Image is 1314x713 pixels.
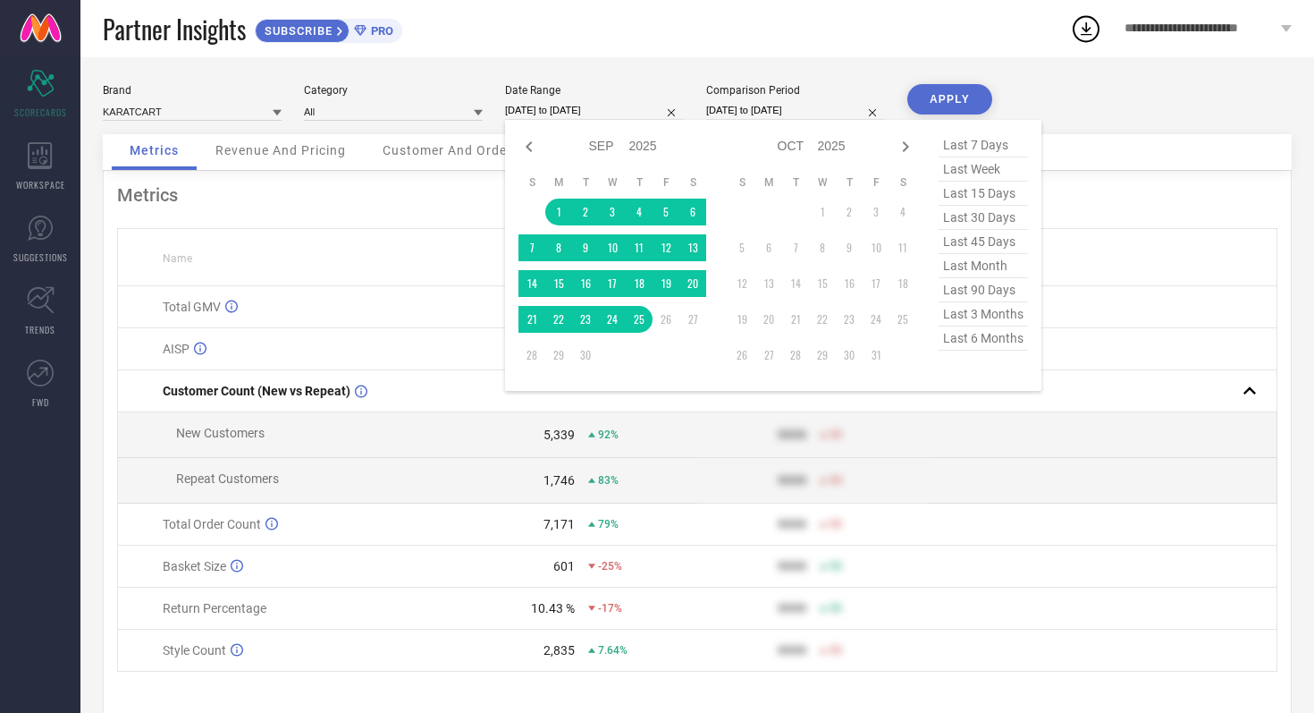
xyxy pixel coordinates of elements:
td: Sun Oct 19 2025 [729,306,755,333]
th: Friday [863,175,889,190]
span: Style Count [163,643,226,658]
td: Tue Oct 07 2025 [782,234,809,261]
div: 7,171 [543,517,575,531]
td: Wed Sep 17 2025 [599,270,626,297]
td: Mon Sep 08 2025 [545,234,572,261]
td: Sat Oct 18 2025 [889,270,916,297]
th: Wednesday [809,175,836,190]
td: Fri Sep 26 2025 [653,306,679,333]
td: Sat Sep 13 2025 [679,234,706,261]
td: Sun Sep 07 2025 [518,234,545,261]
div: Next month [895,136,916,157]
span: -17% [598,602,622,615]
span: -25% [598,560,622,573]
span: Name [163,252,192,265]
th: Saturday [889,175,916,190]
td: Fri Oct 24 2025 [863,306,889,333]
div: Open download list [1070,13,1102,45]
th: Friday [653,175,679,190]
td: Thu Sep 25 2025 [626,306,653,333]
td: Wed Sep 03 2025 [599,199,626,225]
div: 9999 [778,559,806,573]
td: Wed Sep 24 2025 [599,306,626,333]
span: 50 [830,474,842,487]
th: Sunday [729,175,755,190]
span: last 30 days [939,206,1028,230]
td: Tue Oct 21 2025 [782,306,809,333]
span: last 45 days [939,230,1028,254]
td: Mon Sep 29 2025 [545,342,572,369]
span: last 7 days [939,133,1028,157]
div: 2,835 [543,643,575,658]
td: Sun Sep 28 2025 [518,342,545,369]
td: Mon Sep 01 2025 [545,199,572,225]
td: Fri Sep 05 2025 [653,199,679,225]
td: Sun Oct 12 2025 [729,270,755,297]
td: Tue Sep 16 2025 [572,270,599,297]
span: SUBSCRIBE [256,24,337,38]
div: 5,339 [543,428,575,442]
div: 9999 [778,473,806,488]
td: Mon Sep 15 2025 [545,270,572,297]
td: Wed Oct 08 2025 [809,234,836,261]
td: Thu Oct 09 2025 [836,234,863,261]
td: Sat Oct 04 2025 [889,199,916,225]
span: 79% [598,518,619,531]
td: Mon Sep 22 2025 [545,306,572,333]
span: Basket Size [163,559,226,573]
span: last 15 days [939,182,1028,206]
span: PRO [366,24,393,38]
input: Select comparison period [706,101,885,120]
span: last 3 months [939,302,1028,327]
div: 10.43 % [531,601,575,615]
td: Wed Oct 15 2025 [809,270,836,297]
span: 50 [830,429,842,441]
td: Fri Oct 31 2025 [863,342,889,369]
div: 9999 [778,517,806,531]
span: Total Order Count [163,517,261,531]
span: last week [939,157,1028,182]
span: 92% [598,429,619,441]
th: Monday [545,175,572,190]
span: Customer And Orders [383,143,519,157]
span: 50 [830,518,842,531]
span: Customer Count (New vs Repeat) [163,384,350,398]
td: Sat Sep 27 2025 [679,306,706,333]
span: AISP [163,342,190,356]
div: 9999 [778,643,806,658]
th: Wednesday [599,175,626,190]
td: Thu Oct 23 2025 [836,306,863,333]
td: Sat Oct 25 2025 [889,306,916,333]
th: Thursday [836,175,863,190]
td: Mon Oct 27 2025 [755,342,782,369]
span: 50 [830,644,842,657]
td: Tue Sep 23 2025 [572,306,599,333]
div: 9999 [778,428,806,442]
input: Select date range [505,101,684,120]
span: 7.64% [598,644,628,657]
div: Comparison Period [706,84,885,97]
td: Wed Oct 29 2025 [809,342,836,369]
td: Sun Oct 05 2025 [729,234,755,261]
td: Thu Oct 30 2025 [836,342,863,369]
td: Fri Sep 12 2025 [653,234,679,261]
div: Category [304,84,483,97]
td: Sat Sep 20 2025 [679,270,706,297]
td: Thu Sep 04 2025 [626,199,653,225]
td: Fri Oct 17 2025 [863,270,889,297]
th: Saturday [679,175,706,190]
td: Fri Oct 10 2025 [863,234,889,261]
td: Sun Sep 14 2025 [518,270,545,297]
td: Fri Sep 19 2025 [653,270,679,297]
span: last 6 months [939,327,1028,351]
td: Wed Sep 10 2025 [599,234,626,261]
span: SUGGESTIONS [13,250,68,264]
th: Monday [755,175,782,190]
div: Previous month [518,136,540,157]
td: Tue Oct 14 2025 [782,270,809,297]
span: Repeat Customers [176,471,279,486]
div: Date Range [505,84,684,97]
td: Mon Oct 13 2025 [755,270,782,297]
span: TRENDS [25,323,55,336]
td: Sun Oct 26 2025 [729,342,755,369]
